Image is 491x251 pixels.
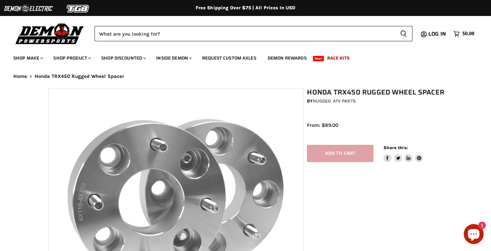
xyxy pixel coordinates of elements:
a: Shop Make [8,51,47,65]
ul: Main menu [8,49,473,65]
a: Request Custom Axles [197,51,261,65]
a: Race Kits [322,51,355,65]
form: Product [95,26,412,41]
aside: Share this: [383,145,423,162]
a: Shop Product [48,51,95,65]
inbox-online-store-chat: Shopify online store chat [462,224,486,246]
img: TGB Logo 2 [53,2,103,15]
div: by [307,98,446,105]
a: $0.00 [450,29,478,39]
h1: Honda TRX450 Rugged Wheel Spacer [307,88,446,97]
span: Honda TRX450 Rugged Wheel Spacer [35,74,124,79]
span: Log in [428,30,446,38]
a: Demon Rewards [263,51,312,65]
span: New! [313,56,324,61]
a: Shop Discounted [96,51,150,65]
a: Home [13,74,27,79]
a: Rugged ATV Parts [313,98,356,104]
span: $0.00 [462,31,474,37]
img: Demon Electric Logo 2 [3,2,53,15]
input: Search [95,26,395,41]
span: Share this: [383,145,407,150]
span: From: $89.00 [307,122,338,128]
button: Search [395,26,412,41]
a: Inside Demon [151,51,196,65]
a: Log in [425,31,450,37]
img: Demon Powersports [13,22,86,45]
